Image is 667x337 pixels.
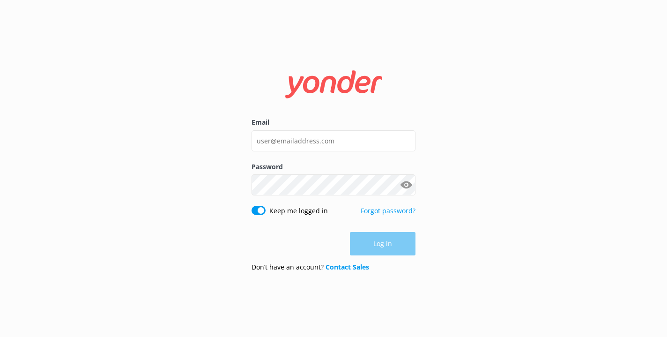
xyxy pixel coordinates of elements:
[397,176,415,195] button: Show password
[326,262,369,271] a: Contact Sales
[361,206,415,215] a: Forgot password?
[269,206,328,216] label: Keep me logged in
[252,262,369,272] p: Don’t have an account?
[252,130,415,151] input: user@emailaddress.com
[252,117,415,127] label: Email
[252,162,415,172] label: Password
